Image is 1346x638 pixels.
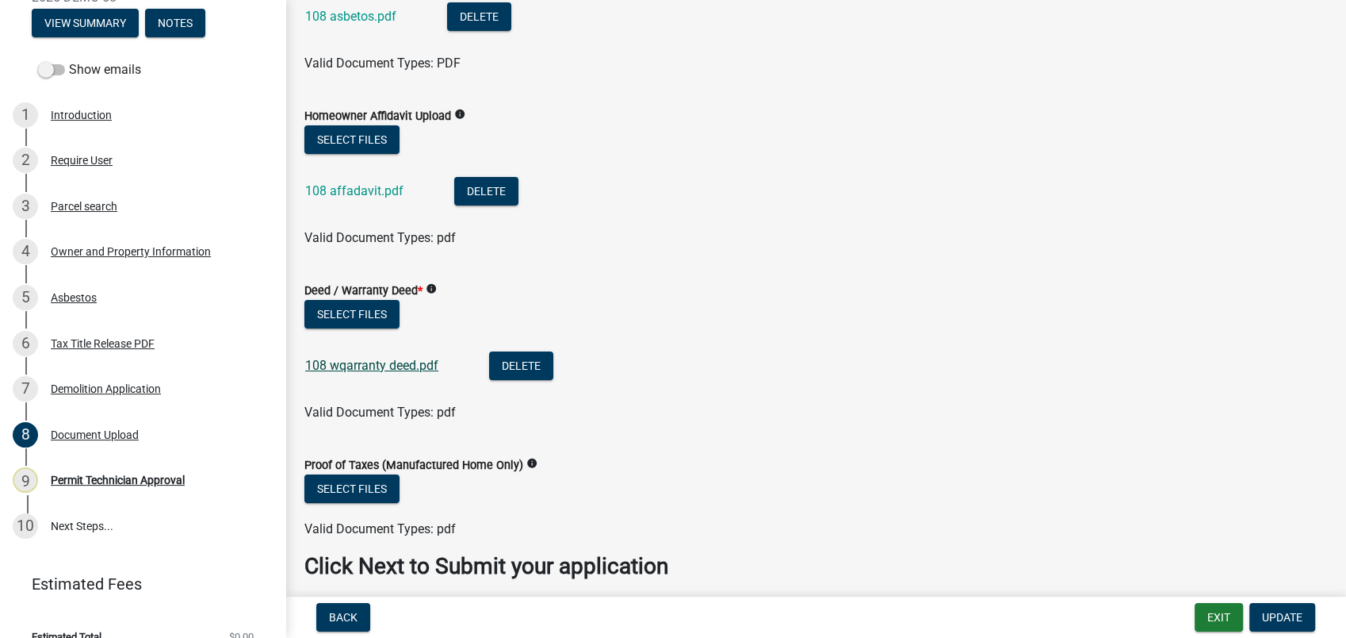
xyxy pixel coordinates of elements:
[13,148,38,173] div: 2
[304,475,400,503] button: Select files
[13,285,38,310] div: 5
[447,10,511,25] wm-modal-confirm: Delete Document
[304,230,456,245] span: Valid Document Types: pdf
[13,376,38,402] div: 7
[454,109,465,120] i: info
[305,9,396,24] a: 108 asbetos.pdf
[51,429,139,440] div: Document Upload
[329,611,358,624] span: Back
[304,56,461,71] span: Valid Document Types: PDF
[51,338,155,349] div: Tax Title Release PDF
[13,513,38,539] div: 10
[1262,611,1302,624] span: Update
[489,352,553,380] button: Delete
[145,9,205,37] button: Notes
[145,17,205,30] wm-modal-confirm: Notes
[51,201,117,212] div: Parcel search
[1195,603,1243,632] button: Exit
[13,422,38,448] div: 8
[304,125,400,154] button: Select files
[454,185,518,200] wm-modal-confirm: Delete Document
[426,283,437,294] i: info
[304,300,400,329] button: Select files
[304,521,456,536] span: Valid Document Types: pdf
[13,467,38,493] div: 9
[51,292,97,303] div: Asbestos
[305,358,438,373] a: 108 wqarranty deed.pdf
[51,246,211,257] div: Owner and Property Information
[51,383,161,394] div: Demolition Application
[489,359,553,375] wm-modal-confirm: Delete Document
[13,239,38,264] div: 4
[13,194,38,219] div: 3
[13,568,260,600] a: Estimated Fees
[38,60,141,79] label: Show emails
[526,458,537,469] i: info
[304,111,451,122] label: Homeowner Affidavit Upload
[304,405,456,420] span: Valid Document Types: pdf
[51,475,185,486] div: Permit Technician Approval
[1249,603,1315,632] button: Update
[316,603,370,632] button: Back
[304,460,523,471] label: Proof of Taxes (Manufactured Home Only)
[51,110,112,121] div: Introduction
[454,177,518,206] button: Delete
[305,183,403,198] a: 108 affadavit.pdf
[304,553,668,579] strong: Click Next to Submit your application
[32,17,139,30] wm-modal-confirm: Summary
[13,331,38,356] div: 6
[32,9,139,37] button: View Summary
[51,155,113,166] div: Require User
[447,2,511,31] button: Delete
[13,102,38,128] div: 1
[304,286,423,297] label: Deed / Warranty Deed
